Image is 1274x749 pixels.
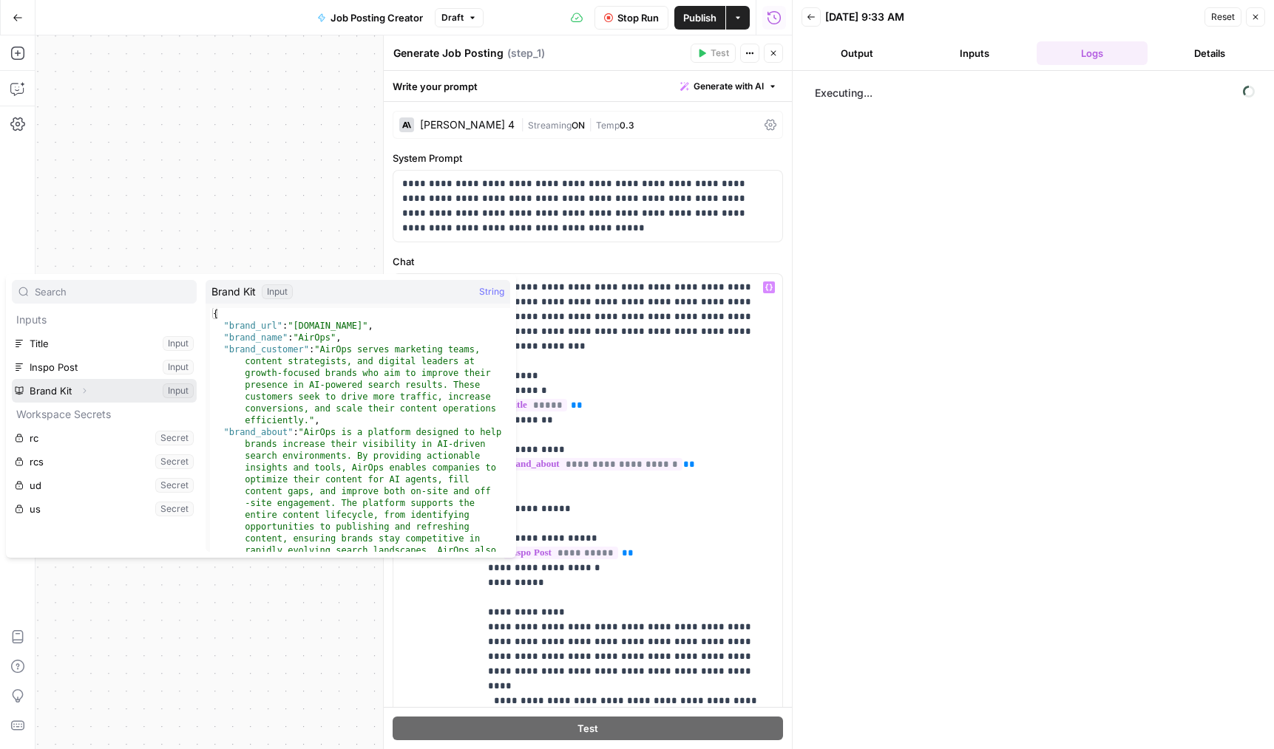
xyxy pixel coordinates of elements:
span: Temp [596,120,620,131]
span: | [521,117,528,131]
span: Draft [441,11,464,24]
textarea: Generate Job Posting [393,46,504,61]
label: System Prompt [393,151,783,165]
span: 0.3 [620,120,634,131]
button: Publish [674,6,725,30]
span: Test [711,47,729,60]
button: Select variable Inspo Post [12,355,197,379]
span: Streaming [528,120,572,131]
span: Reset [1211,10,1235,24]
button: Test [393,716,783,740]
div: Input [262,284,293,299]
span: | [585,117,596,131]
button: Select variable Brand Kit [12,379,197,403]
button: Logs [1037,41,1148,65]
button: Select variable ud [12,473,197,497]
input: Search [35,284,190,299]
button: Select variable rcs [12,450,197,473]
p: Inputs [12,308,197,332]
button: Reset [1204,7,1241,27]
button: Select variable us [12,497,197,521]
button: Stop Run [594,6,668,30]
button: Select variable rc [12,426,197,450]
button: Output [802,41,913,65]
button: Job Posting Creator [308,6,432,30]
p: Workspace Secrets [12,403,197,426]
span: Stop Run [617,10,659,25]
div: [PERSON_NAME] 4 [420,120,515,130]
button: Select variable Title [12,332,197,355]
span: Generate with AI [694,80,764,93]
span: Executing... [810,81,1259,105]
button: Test [691,44,736,63]
span: String [479,284,504,299]
span: Test [577,721,598,736]
span: Job Posting Creator [331,10,423,25]
button: Draft [435,8,484,27]
label: Chat [393,254,783,269]
span: ( step_1 ) [507,46,545,61]
div: Write your prompt [384,71,792,101]
span: ON [572,120,585,131]
button: Details [1153,41,1265,65]
span: Brand Kit [211,284,256,299]
button: Inputs [919,41,1031,65]
span: Publish [683,10,716,25]
button: Generate with AI [674,77,783,96]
